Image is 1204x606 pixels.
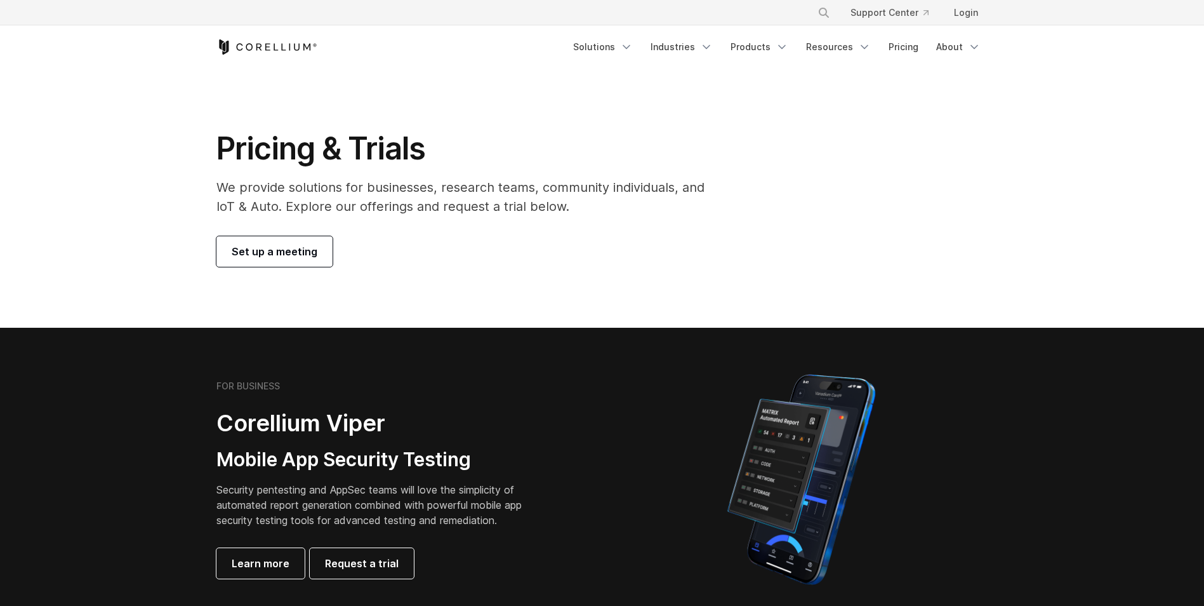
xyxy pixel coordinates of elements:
p: We provide solutions for businesses, research teams, community individuals, and IoT & Auto. Explo... [216,178,722,216]
a: Login [944,1,988,24]
div: Navigation Menu [802,1,988,24]
h3: Mobile App Security Testing [216,448,541,472]
a: Industries [643,36,720,58]
a: Learn more [216,548,305,579]
a: Corellium Home [216,39,317,55]
a: Solutions [566,36,640,58]
p: Security pentesting and AppSec teams will love the simplicity of automated report generation comb... [216,482,541,528]
img: Corellium MATRIX automated report on iPhone showing app vulnerability test results across securit... [706,368,897,591]
a: Request a trial [310,548,414,579]
a: Resources [798,36,878,58]
a: Pricing [881,36,926,58]
h2: Corellium Viper [216,409,541,438]
h1: Pricing & Trials [216,130,722,168]
a: Products [723,36,796,58]
button: Search [812,1,835,24]
a: Support Center [840,1,939,24]
a: Set up a meeting [216,236,333,267]
h6: FOR BUSINESS [216,380,280,392]
span: Request a trial [325,556,399,571]
div: Navigation Menu [566,36,988,58]
a: About [929,36,988,58]
span: Learn more [232,556,289,571]
span: Set up a meeting [232,244,317,259]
